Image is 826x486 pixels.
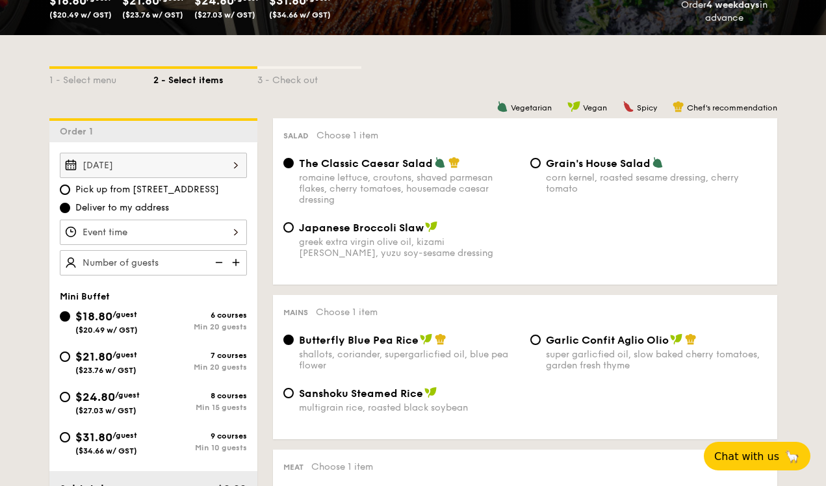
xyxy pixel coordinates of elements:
input: Sanshoku Steamed Ricemultigrain rice, roasted black soybean [283,388,294,398]
span: Meat [283,463,303,472]
input: Pick up from [STREET_ADDRESS] [60,185,70,195]
div: romaine lettuce, croutons, shaved parmesan flakes, cherry tomatoes, housemade caesar dressing [299,172,520,205]
span: ($27.03 w/ GST) [75,406,136,415]
button: Chat with us🦙 [704,442,810,470]
img: icon-reduce.1d2dbef1.svg [208,250,227,275]
div: 9 courses [153,431,247,441]
img: icon-chef-hat.a58ddaea.svg [448,157,460,168]
img: icon-vegetarian.fe4039eb.svg [434,157,446,168]
span: ($23.76 w/ GST) [75,366,136,375]
span: Garlic Confit Aglio Olio [546,334,669,346]
div: 8 courses [153,391,247,400]
span: Japanese Broccoli Slaw [299,222,424,234]
span: Choose 1 item [316,307,378,318]
span: Chat with us [714,450,779,463]
input: $18.80/guest($20.49 w/ GST)6 coursesMin 20 guests [60,311,70,322]
span: $18.80 [75,309,112,324]
span: ($20.49 w/ GST) [49,10,112,19]
span: Mini Buffet [60,291,110,302]
input: Japanese Broccoli Slawgreek extra virgin olive oil, kizami [PERSON_NAME], yuzu soy-sesame dressing [283,222,294,233]
input: Event time [60,220,247,245]
img: icon-vegan.f8ff3823.svg [424,387,437,398]
input: The Classic Caesar Saladromaine lettuce, croutons, shaved parmesan flakes, cherry tomatoes, house... [283,158,294,168]
span: Choose 1 item [311,461,373,472]
img: icon-vegetarian.fe4039eb.svg [652,157,664,168]
input: Butterfly Blue Pea Riceshallots, coriander, supergarlicfied oil, blue pea flower [283,335,294,345]
img: icon-vegetarian.fe4039eb.svg [497,101,508,112]
span: $21.80 [75,350,112,364]
div: greek extra virgin olive oil, kizami [PERSON_NAME], yuzu soy-sesame dressing [299,237,520,259]
span: The Classic Caesar Salad [299,157,433,170]
div: super garlicfied oil, slow baked cherry tomatoes, garden fresh thyme [546,349,767,371]
div: Min 15 guests [153,403,247,412]
span: Chef's recommendation [687,103,777,112]
input: Event date [60,153,247,178]
span: Spicy [637,103,657,112]
span: Sanshoku Steamed Rice [299,387,423,400]
span: $31.80 [75,430,112,444]
input: $24.80/guest($27.03 w/ GST)8 coursesMin 15 guests [60,392,70,402]
span: Order 1 [60,126,98,137]
input: Number of guests [60,250,247,275]
span: ($23.76 w/ GST) [122,10,183,19]
div: multigrain rice, roasted black soybean [299,402,520,413]
span: Vegan [583,103,607,112]
input: Garlic Confit Aglio Oliosuper garlicfied oil, slow baked cherry tomatoes, garden fresh thyme [530,335,541,345]
span: Grain's House Salad [546,157,651,170]
img: icon-chef-hat.a58ddaea.svg [435,333,446,345]
input: Deliver to my address [60,203,70,213]
img: icon-vegan.f8ff3823.svg [670,333,683,345]
div: 6 courses [153,311,247,320]
div: Min 20 guests [153,322,247,331]
span: /guest [115,390,140,400]
span: /guest [112,350,137,359]
span: 🦙 [784,449,800,464]
div: shallots, coriander, supergarlicfied oil, blue pea flower [299,349,520,371]
span: Vegetarian [511,103,552,112]
img: icon-spicy.37a8142b.svg [623,101,634,112]
input: $21.80/guest($23.76 w/ GST)7 coursesMin 20 guests [60,352,70,362]
span: /guest [112,310,137,319]
img: icon-add.58712e84.svg [227,250,247,275]
div: 1 - Select menu [49,69,153,87]
span: Choose 1 item [316,130,378,141]
span: Salad [283,131,309,140]
span: Pick up from [STREET_ADDRESS] [75,183,219,196]
span: ($20.49 w/ GST) [75,326,138,335]
div: Min 10 guests [153,443,247,452]
div: 3 - Check out [257,69,361,87]
span: ($34.66 w/ GST) [75,446,137,455]
span: /guest [112,431,137,440]
img: icon-chef-hat.a58ddaea.svg [685,333,697,345]
span: ($34.66 w/ GST) [269,10,331,19]
input: Grain's House Saladcorn kernel, roasted sesame dressing, cherry tomato [530,158,541,168]
span: ($27.03 w/ GST) [194,10,255,19]
div: 2 - Select items [153,69,257,87]
img: icon-vegan.f8ff3823.svg [567,101,580,112]
span: Deliver to my address [75,201,169,214]
span: Butterfly Blue Pea Rice [299,334,419,346]
div: corn kernel, roasted sesame dressing, cherry tomato [546,172,767,194]
input: $31.80/guest($34.66 w/ GST)9 coursesMin 10 guests [60,432,70,442]
div: Min 20 guests [153,363,247,372]
span: Mains [283,308,308,317]
img: icon-vegan.f8ff3823.svg [420,333,433,345]
img: icon-chef-hat.a58ddaea.svg [673,101,684,112]
img: icon-vegan.f8ff3823.svg [425,221,438,233]
div: 7 courses [153,351,247,360]
span: $24.80 [75,390,115,404]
